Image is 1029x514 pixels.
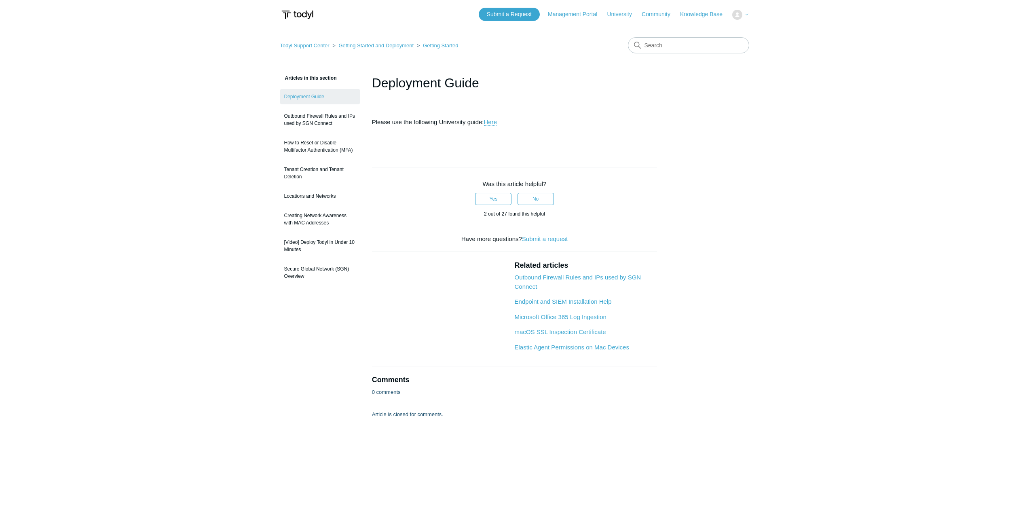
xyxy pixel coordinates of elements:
[372,117,657,127] p: Please use the following University guide:
[514,313,606,320] a: Microsoft Office 365 Log Ingestion
[514,274,641,290] a: Outbound Firewall Rules and IPs used by SGN Connect
[372,73,657,93] h1: Deployment Guide
[514,344,629,351] a: Elastic Agent Permissions on Mac Devices
[280,162,360,184] a: Tenant Creation and Tenant Deletion
[514,328,606,335] a: macOS SSL Inspection Certificate
[484,118,497,126] a: Here
[280,75,337,81] span: Articles in this section
[415,42,459,49] li: Getting Started
[483,180,547,187] span: Was this article helpful?
[548,10,605,19] a: Management Portal
[484,211,545,217] span: 2 out of 27 found this helpful
[280,7,315,22] img: Todyl Support Center Help Center home page
[518,193,554,205] button: This article was not helpful
[680,10,731,19] a: Knowledge Base
[280,261,360,284] a: Secure Global Network (SGN) Overview
[423,42,458,49] a: Getting Started
[607,10,640,19] a: University
[280,108,360,131] a: Outbound Firewall Rules and IPs used by SGN Connect
[372,410,443,419] p: Article is closed for comments.
[372,235,657,244] div: Have more questions?
[280,188,360,204] a: Locations and Networks
[642,10,678,19] a: Community
[514,298,611,305] a: Endpoint and SIEM Installation Help
[514,260,657,271] h2: Related articles
[338,42,414,49] a: Getting Started and Deployment
[280,89,360,104] a: Deployment Guide
[280,42,330,49] a: Todyl Support Center
[475,193,511,205] button: This article was helpful
[280,42,331,49] li: Todyl Support Center
[372,374,657,385] h2: Comments
[372,388,401,396] p: 0 comments
[280,208,360,231] a: Creating Network Awareness with MAC Addresses
[479,8,540,21] a: Submit a Request
[522,235,568,242] a: Submit a request
[280,135,360,158] a: How to Reset or Disable Multifactor Authentication (MFA)
[280,235,360,257] a: [Video] Deploy Todyl in Under 10 Minutes
[628,37,749,53] input: Search
[331,42,415,49] li: Getting Started and Deployment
